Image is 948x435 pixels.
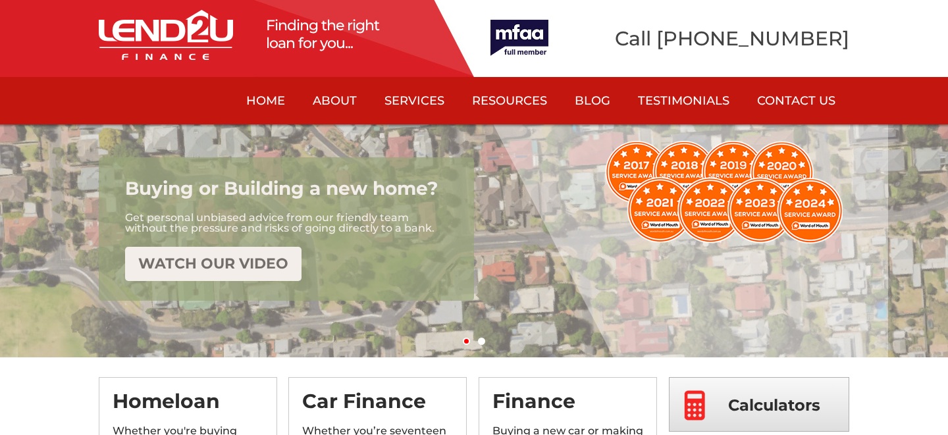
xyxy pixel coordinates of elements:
[458,77,561,124] a: Resources
[605,141,843,243] img: WOM2024.png
[125,213,448,234] p: Get personal unbiased advice from our friendly team without the pressure and risks of going direc...
[624,77,743,124] a: Testimonials
[728,378,820,432] span: Calculators
[371,77,458,124] a: Services
[478,338,485,345] a: 2
[302,391,453,424] h3: Car Finance
[125,177,448,213] h3: Buying or Building a new home?
[561,77,624,124] a: Blog
[113,391,263,424] h3: Homeloan
[669,377,849,432] a: Calculators
[299,77,371,124] a: About
[125,247,302,281] a: WATCH OUR VIDEO
[232,77,299,124] a: Home
[743,77,849,124] a: Contact Us
[463,338,470,345] a: 1
[492,391,643,424] h3: Finance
